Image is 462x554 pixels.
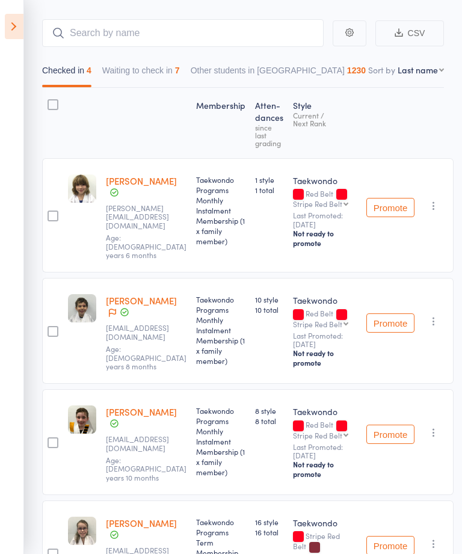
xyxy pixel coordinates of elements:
[293,309,357,327] div: Red Belt
[68,294,96,322] img: image1660951999.png
[106,517,177,529] a: [PERSON_NAME]
[87,66,91,75] div: 4
[293,348,357,368] div: Not ready to promote
[102,60,180,87] button: Waiting to check in7
[191,60,366,87] button: Other students in [GEOGRAPHIC_DATA]1230
[68,517,96,545] img: image1669419634.png
[175,66,180,75] div: 7
[293,111,357,127] div: Current / Next Rank
[293,189,357,208] div: Red Belt
[293,294,357,306] div: Taekwondo
[288,93,362,153] div: Style
[293,211,357,229] small: Last Promoted: [DATE]
[368,64,395,76] label: Sort by
[255,185,283,195] span: 1 total
[293,200,342,208] div: Stripe Red Belt
[255,416,283,426] span: 8 total
[106,455,186,482] span: Age: [DEMOGRAPHIC_DATA] years 10 months
[68,174,96,203] img: image1682665340.png
[255,123,283,147] div: since last grading
[106,294,177,307] a: [PERSON_NAME]
[255,527,283,537] span: 16 total
[366,425,414,444] button: Promote
[106,204,184,230] small: Jim_babalis@yahoo.com.au
[255,304,283,315] span: 10 total
[293,420,357,439] div: Red Belt
[255,405,283,416] span: 8 style
[293,443,357,460] small: Last Promoted: [DATE]
[293,517,357,529] div: Taekwondo
[375,20,444,46] button: CSV
[106,435,184,452] small: cheard.11@gmail.com
[106,405,177,418] a: [PERSON_NAME]
[250,93,288,153] div: Atten­dances
[293,431,342,439] div: Stripe Red Belt
[191,93,250,153] div: Membership
[293,405,357,417] div: Taekwondo
[293,320,342,328] div: Stripe Red Belt
[255,517,283,527] span: 16 style
[106,324,184,341] small: helenamanastasiou@gmail.com
[255,174,283,185] span: 1 style
[196,294,245,366] div: Taekwondo Programs Monthly Instalment Membership (1 x family member)
[293,229,357,248] div: Not ready to promote
[106,343,186,371] span: Age: [DEMOGRAPHIC_DATA] years 8 months
[42,60,91,87] button: Checked in4
[366,313,414,333] button: Promote
[106,174,177,187] a: [PERSON_NAME]
[347,66,366,75] div: 1230
[106,232,186,260] span: Age: [DEMOGRAPHIC_DATA] years 6 months
[293,460,357,479] div: Not ready to promote
[68,405,96,434] img: image1717746407.png
[293,174,357,186] div: Taekwondo
[255,294,283,304] span: 10 style
[196,405,245,477] div: Taekwondo Programs Monthly Instalment Membership (1 x family member)
[42,19,324,47] input: Search by name
[398,64,438,76] div: Last name
[293,331,357,349] small: Last Promoted: [DATE]
[196,174,245,246] div: Taekwondo Programs Monthly Instalment Membership (1 x family member)
[366,198,414,217] button: Promote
